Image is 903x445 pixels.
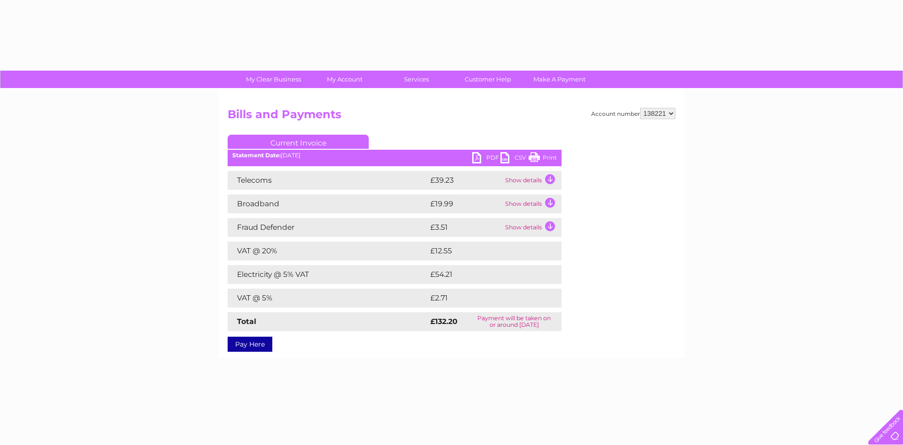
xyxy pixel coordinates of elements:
h2: Bills and Payments [228,108,675,126]
td: £12.55 [428,242,541,260]
b: Statement Date: [232,152,281,159]
td: £54.21 [428,265,542,284]
td: Show details [503,218,562,237]
a: Customer Help [449,71,527,88]
td: £2.71 [428,289,538,307]
a: Print [529,152,557,166]
a: PDF [472,152,500,166]
strong: Total [237,317,256,326]
td: Show details [503,194,562,213]
td: VAT @ 20% [228,242,428,260]
td: £39.23 [428,171,503,190]
td: Fraud Defender [228,218,428,237]
strong: £132.20 [430,317,458,326]
td: VAT @ 5% [228,289,428,307]
a: Make A Payment [521,71,598,88]
a: My Clear Business [235,71,312,88]
a: Services [378,71,455,88]
a: My Account [306,71,384,88]
a: Pay Here [228,337,272,352]
div: [DATE] [228,152,562,159]
td: Show details [503,171,562,190]
td: £3.51 [428,218,503,237]
td: £19.99 [428,194,503,213]
a: Current Invoice [228,135,369,149]
td: Telecoms [228,171,428,190]
div: Account number [591,108,675,119]
td: Payment will be taken on or around [DATE] [467,312,562,331]
td: Electricity @ 5% VAT [228,265,428,284]
td: Broadband [228,194,428,213]
a: CSV [500,152,529,166]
